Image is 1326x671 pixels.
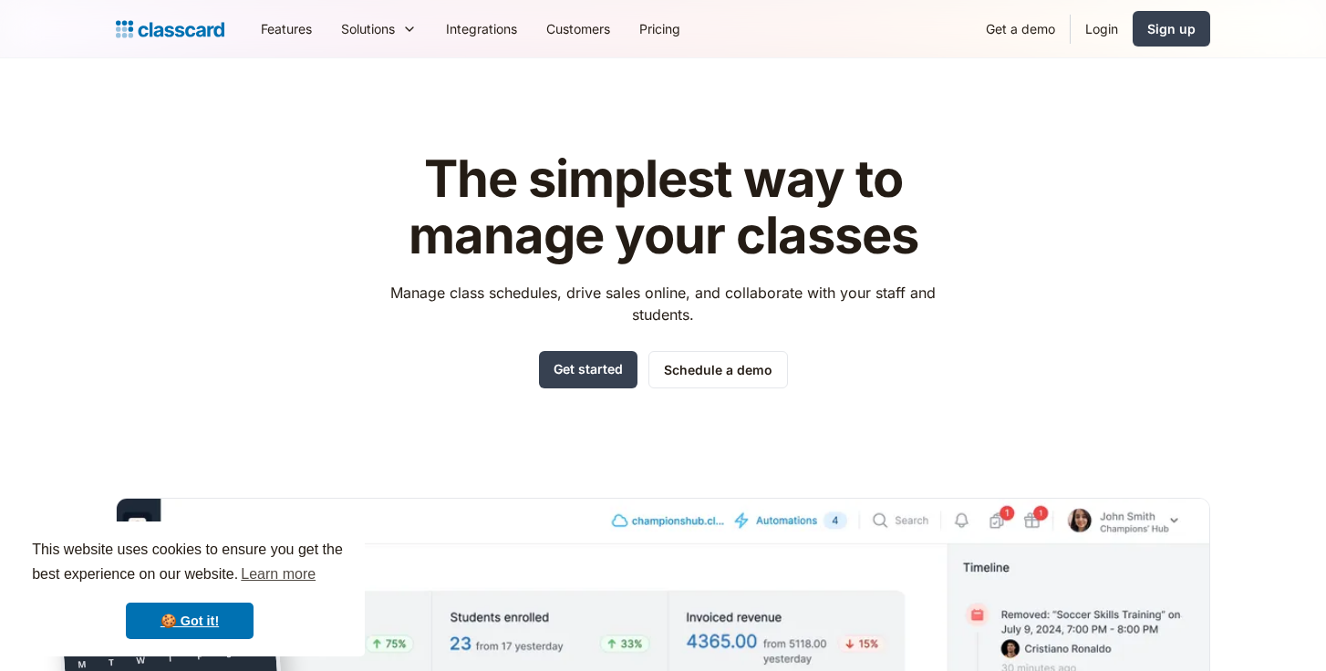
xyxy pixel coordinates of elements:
a: Sign up [1133,11,1210,46]
div: Sign up [1147,19,1196,38]
p: Manage class schedules, drive sales online, and collaborate with your staff and students. [374,282,953,325]
a: Get started [539,351,637,388]
a: Customers [532,8,625,49]
div: Solutions [326,8,431,49]
a: Integrations [431,8,532,49]
a: home [116,16,224,42]
a: dismiss cookie message [126,603,254,639]
a: Features [246,8,326,49]
div: cookieconsent [15,521,365,656]
span: This website uses cookies to ensure you get the best experience on our website. [32,539,347,588]
a: Schedule a demo [648,351,788,388]
a: Get a demo [971,8,1070,49]
h1: The simplest way to manage your classes [374,151,953,263]
div: Solutions [341,19,395,38]
a: Login [1071,8,1133,49]
a: learn more about cookies [238,561,318,588]
a: Pricing [625,8,695,49]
